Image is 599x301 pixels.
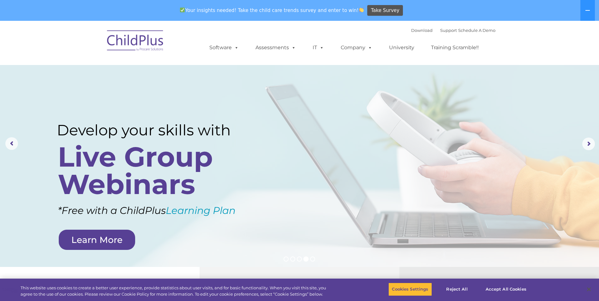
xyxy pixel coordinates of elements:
[306,41,330,54] a: IT
[57,121,255,139] rs-layer: Develop your skills with
[411,28,495,33] font: |
[58,143,253,198] rs-layer: Live Group Webinars
[425,41,485,54] a: Training Scramble!!
[21,285,329,297] div: This website uses cookies to create a better user experience, provide statistics about user visit...
[371,5,399,16] span: Take Survey
[482,283,530,296] button: Accept All Cookies
[180,8,185,12] img: ✅
[249,41,302,54] a: Assessments
[359,8,364,12] img: 👏
[334,41,379,54] a: Company
[88,42,107,46] span: Last name
[437,283,477,296] button: Reject All
[388,283,432,296] button: Cookies Settings
[582,282,596,296] button: Close
[440,28,457,33] a: Support
[166,204,236,216] a: Learning Plan
[88,68,115,72] span: Phone number
[59,230,135,250] a: Learn More
[367,5,403,16] a: Take Survey
[203,41,245,54] a: Software
[383,41,421,54] a: University
[58,202,269,220] rs-layer: *Free with a ChildPlus
[458,28,495,33] a: Schedule A Demo
[104,26,167,57] img: ChildPlus by Procare Solutions
[411,28,433,33] a: Download
[177,4,367,16] span: Your insights needed! Take the child care trends survey and enter to win!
